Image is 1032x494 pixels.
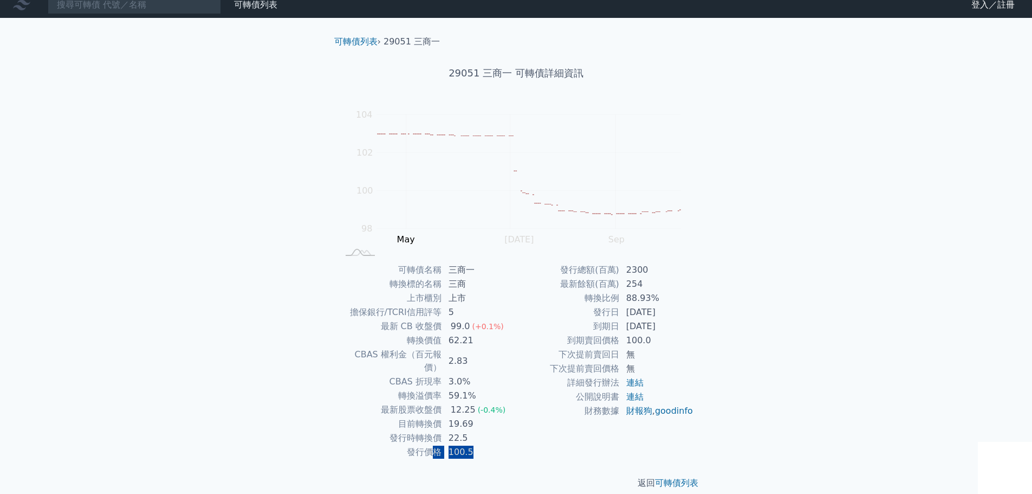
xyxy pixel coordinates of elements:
h1: 29051 三商一 可轉債詳細資訊 [326,66,707,81]
td: 轉換標的名稱 [339,277,442,291]
td: 詳細發行辦法 [516,376,620,390]
td: CBAS 折現率 [339,375,442,389]
td: 無 [620,348,694,362]
td: 最新餘額(百萬) [516,277,620,291]
iframe: Chat Widget [978,442,1032,494]
td: CBAS 權利金（百元報價） [339,348,442,375]
td: 發行日 [516,305,620,319]
tspan: 100 [356,185,373,196]
tspan: Sep [608,234,625,245]
td: [DATE] [620,305,694,319]
a: 可轉債列表 [655,478,698,488]
g: Series [377,134,680,215]
td: 3.0% [442,375,516,389]
li: › [334,35,381,48]
a: 財報狗 [626,406,652,416]
td: 發行價格 [339,445,442,459]
td: 轉換溢價率 [339,389,442,403]
td: 62.21 [442,333,516,348]
tspan: 102 [356,147,373,158]
li: 29051 三商一 [384,35,440,48]
td: 254 [620,277,694,291]
a: 連結 [626,392,644,402]
span: (-0.4%) [478,406,506,414]
td: 上市 [442,291,516,305]
div: 12.25 [449,403,478,416]
tspan: May [397,234,415,245]
td: 22.5 [442,431,516,445]
td: 到期賣回價格 [516,333,620,348]
a: 可轉債列表 [334,36,378,47]
td: 發行總額(百萬) [516,263,620,277]
tspan: [DATE] [504,234,534,245]
td: 財務數據 [516,404,620,418]
td: 100.0 [620,333,694,348]
td: 到期日 [516,319,620,333]
g: Chart [351,110,697,245]
td: 最新股票收盤價 [339,403,442,417]
td: 轉換價值 [339,333,442,348]
tspan: 104 [356,110,373,120]
tspan: 98 [361,223,372,234]
span: (+0.1%) [472,322,503,331]
td: 三商 [442,277,516,291]
div: 聊天小工具 [978,442,1032,494]
td: 下次提前賣回價格 [516,362,620,376]
div: 99.0 [449,320,472,333]
p: 返回 [326,477,707,490]
td: 100.5 [442,445,516,459]
td: 公開說明書 [516,390,620,404]
td: 5 [442,305,516,319]
td: 目前轉換價 [339,417,442,431]
td: 19.69 [442,417,516,431]
td: 59.1% [442,389,516,403]
td: 發行時轉換價 [339,431,442,445]
td: 88.93% [620,291,694,305]
td: 轉換比例 [516,291,620,305]
td: 上市櫃別 [339,291,442,305]
td: 擔保銀行/TCRI信用評等 [339,305,442,319]
td: [DATE] [620,319,694,333]
a: 連結 [626,377,644,388]
td: 下次提前賣回日 [516,348,620,362]
a: goodinfo [655,406,693,416]
td: 無 [620,362,694,376]
td: , [620,404,694,418]
td: 三商一 [442,263,516,277]
td: 可轉債名稱 [339,263,442,277]
td: 2300 [620,263,694,277]
td: 2.83 [442,348,516,375]
td: 最新 CB 收盤價 [339,319,442,333]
